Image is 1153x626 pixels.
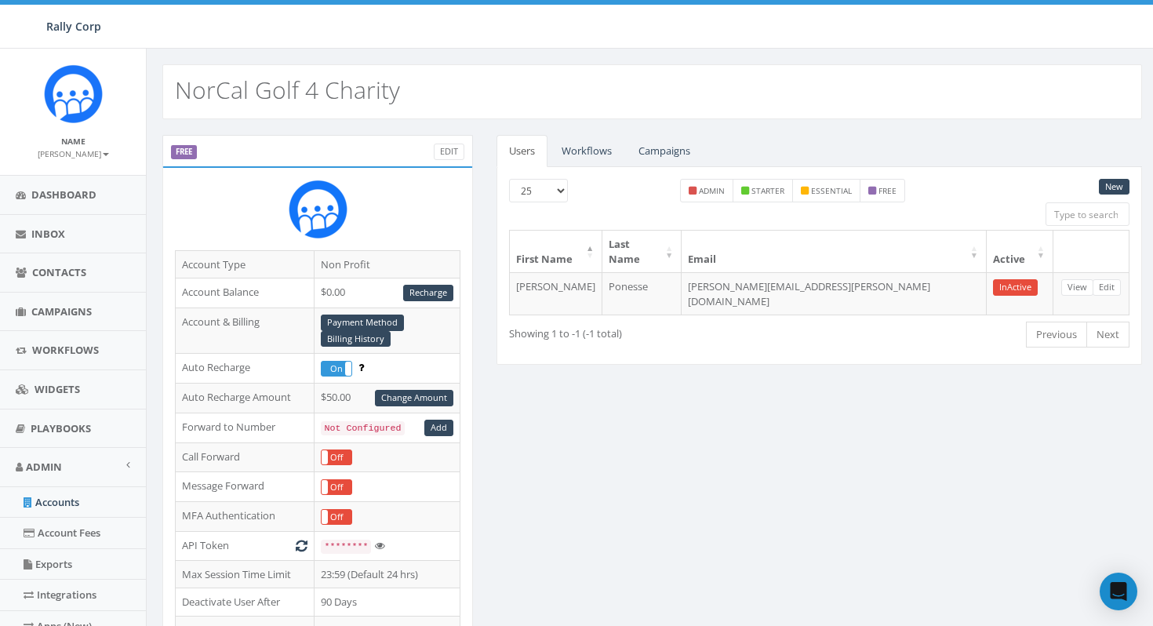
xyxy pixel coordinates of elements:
[176,354,315,384] td: Auto Recharge
[38,148,109,159] small: [PERSON_NAME]
[31,304,92,318] span: Campaigns
[176,308,315,354] td: Account & Billing
[176,588,315,617] td: Deactivate User After
[322,362,351,377] label: On
[289,180,347,238] img: Icon_1.png
[1046,202,1129,226] input: Type to search
[176,413,315,442] td: Forward to Number
[987,231,1053,272] th: Active: activate to sort column ascending
[322,450,351,465] label: Off
[321,331,391,348] a: Billing History
[32,265,86,279] span: Contacts
[176,472,315,502] td: Message Forward
[176,442,315,472] td: Call Forward
[176,560,315,588] td: Max Session Time Limit
[315,560,460,588] td: 23:59 (Default 24 hrs)
[26,460,62,474] span: Admin
[35,382,80,396] span: Widgets
[171,145,197,159] label: FREE
[321,509,352,526] div: OnOff
[176,250,315,278] td: Account Type
[878,185,897,196] small: free
[424,420,453,436] a: Add
[321,479,352,496] div: OnOff
[682,272,987,315] td: [PERSON_NAME][EMAIL_ADDRESS][PERSON_NAME][DOMAIN_NAME]
[510,272,602,315] td: [PERSON_NAME]
[296,540,307,551] i: Generate New Token
[1100,573,1137,610] div: Open Intercom Messenger
[699,185,725,196] small: admin
[811,185,852,196] small: essential
[31,227,65,241] span: Inbox
[32,343,99,357] span: Workflows
[321,421,404,435] code: Not Configured
[549,135,624,167] a: Workflows
[176,384,315,413] td: Auto Recharge Amount
[176,532,315,561] td: API Token
[322,480,351,495] label: Off
[321,449,352,466] div: OnOff
[321,361,352,377] div: OnOff
[315,278,460,308] td: $0.00
[375,390,453,406] a: Change Amount
[1093,279,1121,296] a: Edit
[1026,322,1087,348] a: Previous
[44,64,103,123] img: Icon_1.png
[358,360,364,374] span: Enable to prevent campaign failure.
[434,144,464,160] a: Edit
[510,231,602,272] th: First Name: activate to sort column descending
[602,231,682,272] th: Last Name: activate to sort column ascending
[31,187,96,202] span: Dashboard
[322,510,351,525] label: Off
[176,502,315,532] td: MFA Authentication
[315,250,460,278] td: Non Profit
[496,135,547,167] a: Users
[682,231,987,272] th: Email: activate to sort column ascending
[602,272,682,315] td: Ponesse
[175,77,400,103] h2: NorCal Golf 4 Charity
[31,421,91,435] span: Playbooks
[751,185,784,196] small: starter
[1099,179,1129,195] a: New
[509,320,754,341] div: Showing 1 to -1 (-1 total)
[1086,322,1129,348] a: Next
[403,285,453,301] a: Recharge
[321,315,404,331] a: Payment Method
[315,384,460,413] td: $50.00
[46,19,101,34] span: Rally Corp
[315,588,460,617] td: 90 Days
[1061,279,1093,296] a: View
[38,146,109,160] a: [PERSON_NAME]
[993,279,1038,296] a: InActive
[626,135,703,167] a: Campaigns
[176,278,315,308] td: Account Balance
[61,136,85,147] small: Name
